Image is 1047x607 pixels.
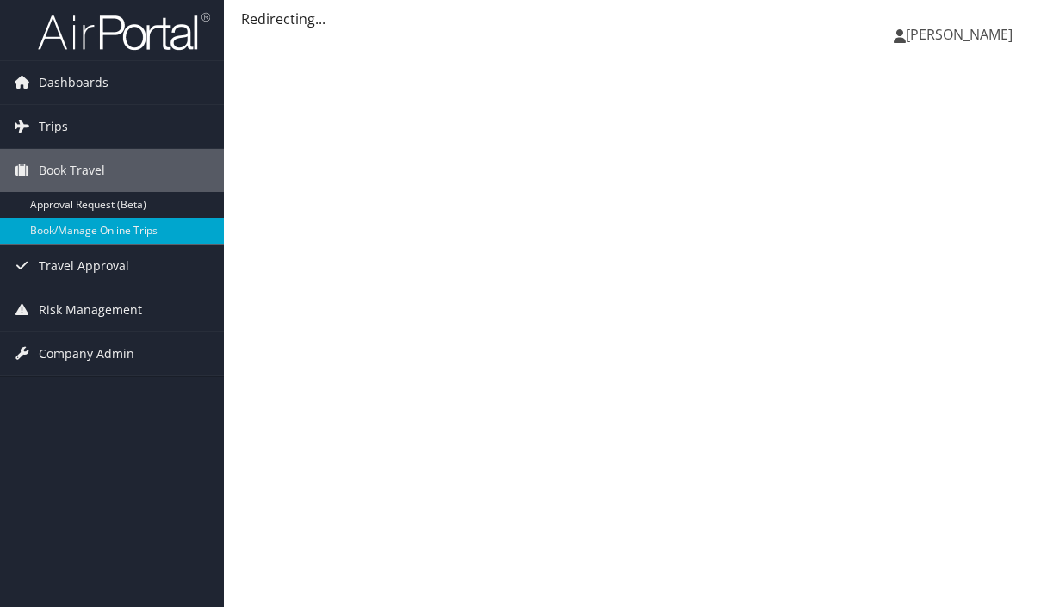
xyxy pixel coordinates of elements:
img: airportal-logo.png [38,11,210,52]
span: Trips [39,105,68,148]
span: [PERSON_NAME] [906,25,1013,44]
span: Company Admin [39,332,134,375]
span: Book Travel [39,149,105,192]
span: Risk Management [39,288,142,331]
a: [PERSON_NAME] [894,9,1030,60]
span: Travel Approval [39,245,129,288]
span: Dashboards [39,61,108,104]
div: Redirecting... [241,9,1030,29]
